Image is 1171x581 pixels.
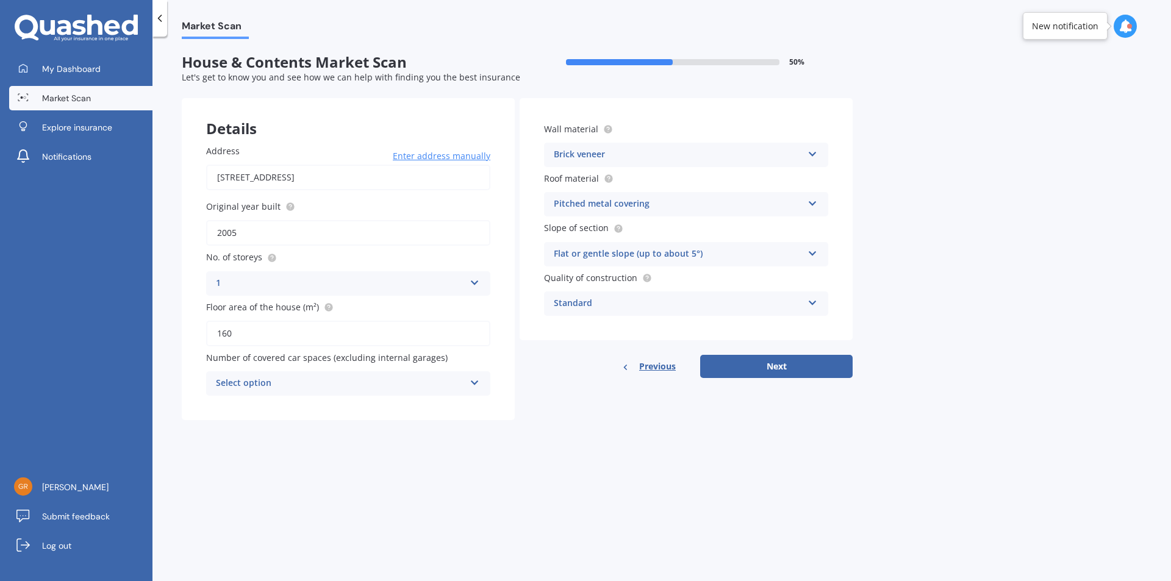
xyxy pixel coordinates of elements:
div: Flat or gentle slope (up to about 5°) [554,247,803,262]
span: Explore insurance [42,121,112,134]
button: Next [700,355,853,378]
div: 1 [216,276,465,291]
input: Enter address [206,165,490,190]
div: New notification [1032,20,1098,32]
span: Notifications [42,151,91,163]
span: Address [206,145,240,157]
span: Let's get to know you and see how we can help with finding you the best insurance [182,71,520,83]
span: [PERSON_NAME] [42,481,109,493]
input: Enter year [206,220,490,246]
a: My Dashboard [9,57,152,81]
span: Quality of construction [544,272,637,283]
a: Explore insurance [9,115,152,140]
div: Details [182,98,515,135]
div: Pitched metal covering [554,197,803,212]
a: Notifications [9,144,152,169]
span: My Dashboard [42,63,101,75]
span: Enter address manually [393,150,490,162]
img: 773035304b14086cc7d1a0df5fc237c9 [14,477,32,496]
span: Submit feedback [42,510,110,522]
span: Roof material [544,173,599,184]
span: Market Scan [42,92,91,104]
span: Number of covered car spaces (excluding internal garages) [206,352,448,363]
span: Wall material [544,123,598,135]
a: Market Scan [9,86,152,110]
a: Submit feedback [9,504,152,529]
span: No. of storeys [206,252,262,263]
div: Select option [216,376,465,391]
span: 50 % [789,58,804,66]
span: House & Contents Market Scan [182,54,517,71]
span: Previous [639,357,676,376]
span: Market Scan [182,20,249,37]
span: Original year built [206,201,281,212]
input: Enter floor area [206,321,490,346]
span: Log out [42,540,71,552]
div: Brick veneer [554,148,803,162]
div: Standard [554,296,803,311]
a: Log out [9,533,152,558]
span: Floor area of the house (m²) [206,301,319,313]
span: Slope of section [544,223,609,234]
a: [PERSON_NAME] [9,475,152,499]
